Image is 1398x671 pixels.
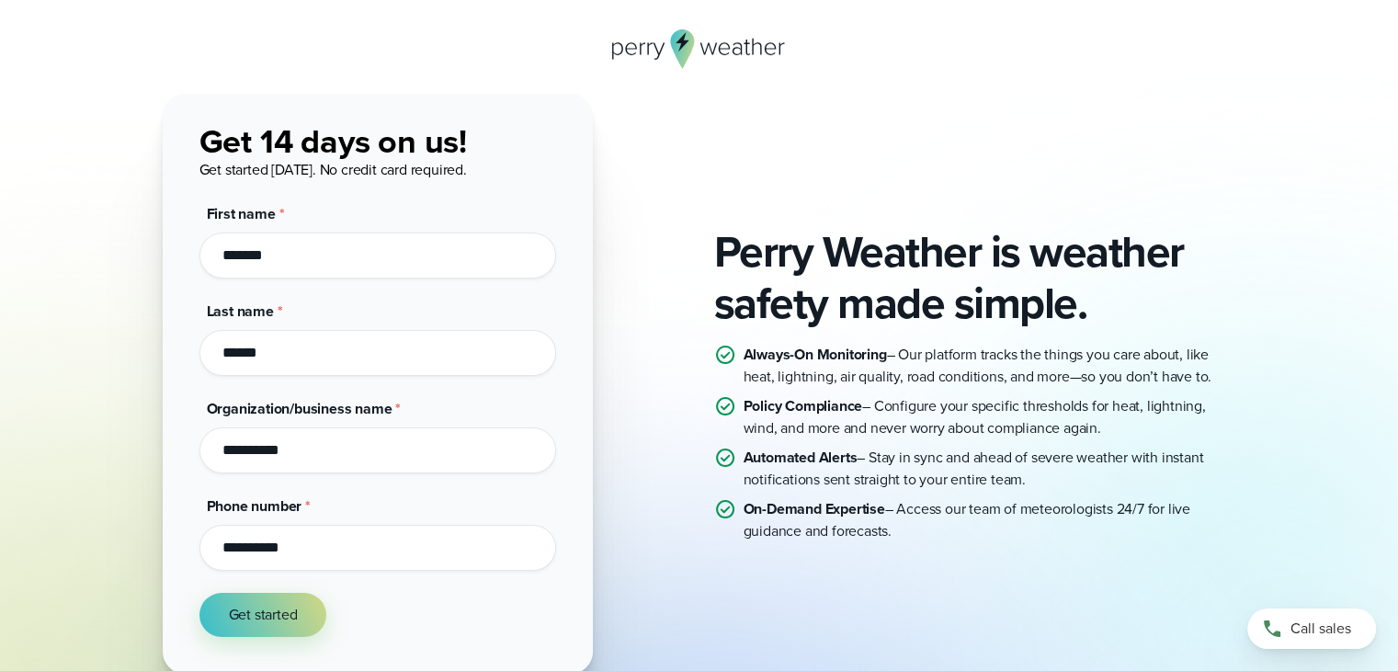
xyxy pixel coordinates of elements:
[207,301,274,322] span: Last name
[199,593,327,637] button: Get started
[744,344,1236,388] p: – Our platform tracks the things you care about, like heat, lightning, air quality, road conditio...
[744,498,885,519] strong: On-Demand Expertise
[744,395,1236,439] p: – Configure your specific thresholds for heat, lightning, wind, and more and never worry about co...
[1247,608,1376,649] a: Call sales
[714,226,1236,329] h2: Perry Weather is weather safety made simple.
[199,159,467,180] span: Get started [DATE]. No credit card required.
[744,395,863,416] strong: Policy Compliance
[207,495,302,517] span: Phone number
[1290,618,1351,640] span: Call sales
[229,604,298,626] span: Get started
[207,398,392,419] span: Organization/business name
[744,447,858,468] strong: Automated Alerts
[744,447,1236,491] p: – Stay in sync and ahead of severe weather with instant notifications sent straight to your entir...
[207,203,276,224] span: First name
[744,344,887,365] strong: Always-On Monitoring
[744,498,1236,542] p: – Access our team of meteorologists 24/7 for live guidance and forecasts.
[199,117,467,165] span: Get 14 days on us!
